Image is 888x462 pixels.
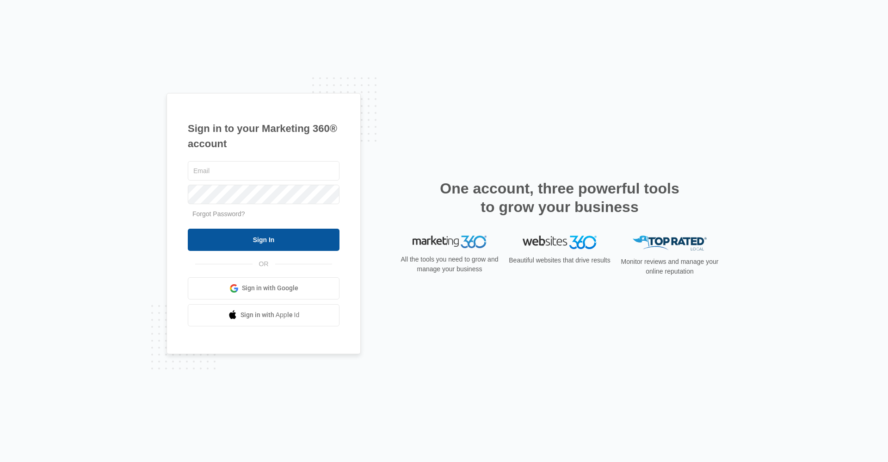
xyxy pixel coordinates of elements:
[253,259,275,269] span: OR
[242,283,298,293] span: Sign in with Google
[437,179,682,216] h2: One account, three powerful tools to grow your business
[192,210,245,218] a: Forgot Password?
[188,277,339,300] a: Sign in with Google
[188,161,339,181] input: Email
[508,256,611,265] p: Beautiful websites that drive results
[413,236,487,249] img: Marketing 360
[398,255,501,274] p: All the tools you need to grow and manage your business
[523,236,597,249] img: Websites 360
[240,310,300,320] span: Sign in with Apple Id
[188,121,339,151] h1: Sign in to your Marketing 360® account
[633,236,707,251] img: Top Rated Local
[618,257,721,276] p: Monitor reviews and manage your online reputation
[188,304,339,326] a: Sign in with Apple Id
[188,229,339,251] input: Sign In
